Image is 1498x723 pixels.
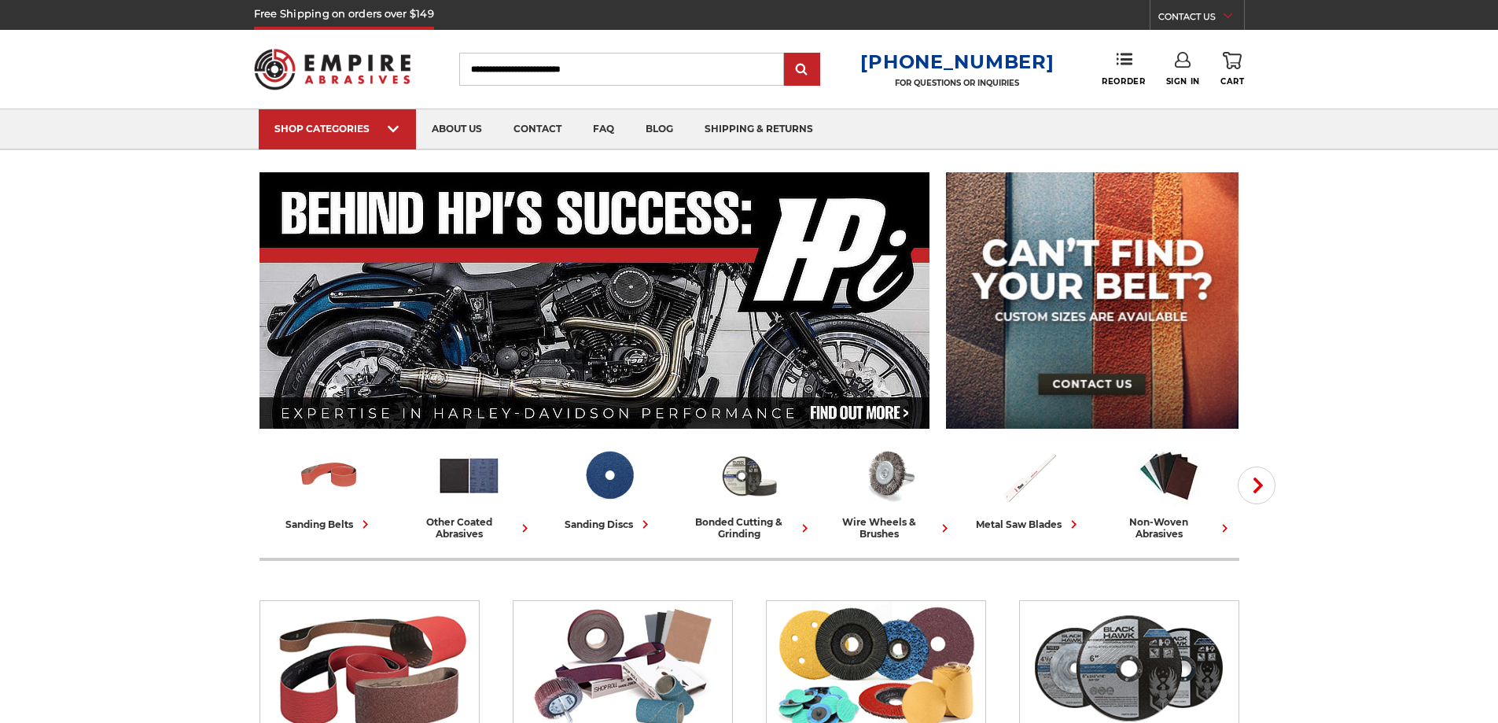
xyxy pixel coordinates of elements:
img: Metal Saw Blades [996,443,1062,508]
a: metal saw blades [966,443,1093,533]
span: Reorder [1102,76,1145,87]
a: shipping & returns [689,109,829,149]
div: metal saw blades [976,516,1082,533]
span: Sign In [1166,76,1200,87]
span: Cart [1220,76,1244,87]
input: Submit [786,54,818,86]
p: FOR QUESTIONS OR INQUIRIES [860,78,1054,88]
a: wire wheels & brushes [826,443,953,540]
div: sanding discs [565,516,653,533]
a: CONTACT US [1158,8,1244,30]
div: SHOP CATEGORIES [274,123,400,135]
img: Wire Wheels & Brushes [856,443,922,508]
a: contact [498,109,577,149]
a: non-woven abrasives [1106,443,1233,540]
a: other coated abrasives [406,443,533,540]
img: Non-woven Abrasives [1136,443,1202,508]
img: Banner for an interview featuring Horsepower Inc who makes Harley performance upgrades featured o... [259,172,930,429]
img: promo banner for custom belts. [946,172,1239,429]
a: Reorder [1102,52,1145,86]
img: Sanding Belts [296,443,362,508]
a: sanding belts [266,443,393,533]
a: faq [577,109,630,149]
div: other coated abrasives [406,516,533,540]
button: Next [1238,467,1275,504]
img: Bonded Cutting & Grinding [716,443,782,508]
div: sanding belts [285,516,374,533]
div: non-woven abrasives [1106,516,1233,540]
a: sanding discs [546,443,673,533]
a: blog [630,109,689,149]
a: Cart [1220,52,1244,87]
a: [PHONE_NUMBER] [860,50,1054,73]
div: bonded cutting & grinding [686,516,813,540]
a: bonded cutting & grinding [686,443,813,540]
img: Other Coated Abrasives [436,443,502,508]
div: wire wheels & brushes [826,516,953,540]
a: about us [416,109,498,149]
img: Sanding Discs [576,443,642,508]
img: Empire Abrasives [254,39,411,100]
